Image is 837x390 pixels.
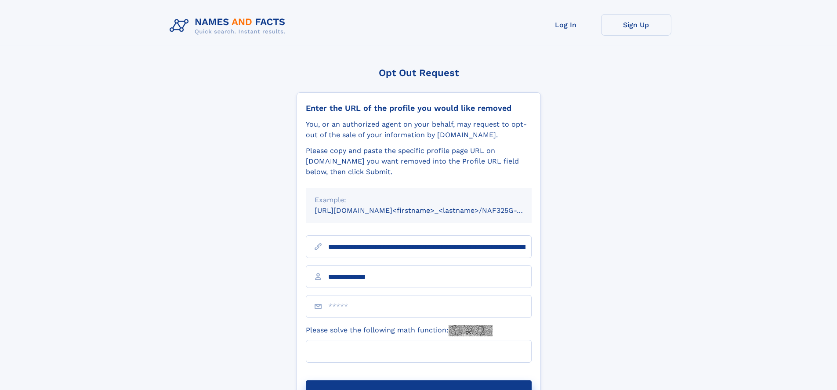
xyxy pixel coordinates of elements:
img: Logo Names and Facts [166,14,293,38]
div: Example: [315,195,523,205]
a: Sign Up [601,14,671,36]
div: Please copy and paste the specific profile page URL on [DOMAIN_NAME] you want removed into the Pr... [306,146,532,177]
div: You, or an authorized agent on your behalf, may request to opt-out of the sale of your informatio... [306,119,532,140]
a: Log In [531,14,601,36]
div: Enter the URL of the profile you would like removed [306,103,532,113]
small: [URL][DOMAIN_NAME]<firstname>_<lastname>/NAF325G-xxxxxxxx [315,206,548,215]
div: Opt Out Request [297,67,541,78]
label: Please solve the following math function: [306,325,493,336]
